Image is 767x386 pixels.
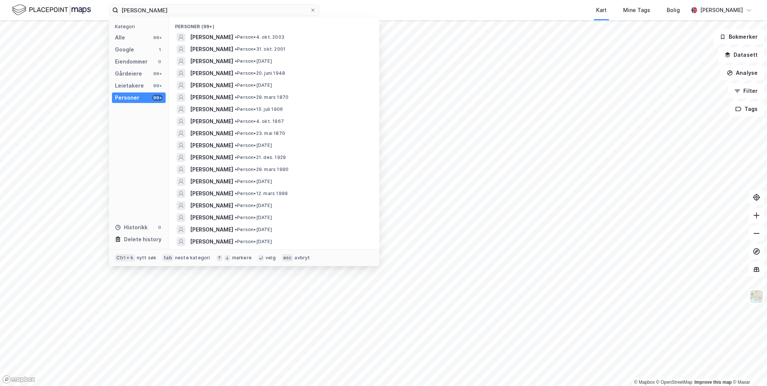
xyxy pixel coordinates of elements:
div: Kategori [115,24,166,29]
div: Kart [596,6,607,15]
span: [PERSON_NAME] [190,129,233,138]
div: 0 [157,59,163,65]
span: [PERSON_NAME] [190,165,233,174]
span: Person • 4. okt. 1967 [235,118,284,124]
div: nytt søk [137,255,157,261]
div: tab [162,254,174,262]
span: Person • 29. mars 1990 [235,167,288,173]
span: Person • 20. juni 1948 [235,70,285,76]
span: Person • 21. des. 1929 [235,154,286,160]
div: Mine Tags [623,6,650,15]
div: Gårdeiere [115,69,142,78]
input: Søk på adresse, matrikkel, gårdeiere, leietakere eller personer [118,5,310,16]
span: Person • 29. mars 1870 [235,94,288,100]
span: Person • 12. mars 1999 [235,191,288,197]
span: Person • [DATE] [235,215,272,221]
span: • [235,191,237,196]
div: velg [266,255,276,261]
span: [PERSON_NAME] [190,57,233,66]
a: Improve this map [695,380,732,385]
span: • [235,70,237,76]
button: Filter [728,83,764,98]
span: [PERSON_NAME] [190,201,233,210]
span: • [235,142,237,148]
div: [PERSON_NAME] [700,6,743,15]
span: Person • [DATE] [235,142,272,148]
span: • [235,82,237,88]
a: Mapbox homepage [2,375,35,384]
span: Person • [DATE] [235,227,272,233]
span: • [235,227,237,232]
div: 99+ [152,95,163,101]
div: markere [232,255,252,261]
span: [PERSON_NAME] [190,237,233,246]
span: [PERSON_NAME] [190,189,233,198]
div: esc [282,254,293,262]
span: • [235,94,237,100]
span: Person • 31. okt. 2001 [235,46,285,52]
span: • [235,34,237,40]
span: • [235,58,237,64]
div: Historikk [115,223,148,232]
span: [PERSON_NAME] [190,141,233,150]
span: Person • [DATE] [235,239,272,245]
span: • [235,106,237,112]
iframe: Chat Widget [729,350,767,386]
div: neste kategori [175,255,210,261]
span: [PERSON_NAME] [190,225,233,234]
div: Personer [115,93,139,102]
div: Bolig [667,6,680,15]
div: 99+ [152,83,163,89]
div: Kontrollprogram for chat [729,350,767,386]
button: Tags [729,101,764,117]
span: • [235,118,237,124]
span: Person • 23. mai 1870 [235,130,285,136]
span: • [235,203,237,208]
div: Personer (99+) [169,18,379,31]
div: Alle [115,33,125,42]
span: [PERSON_NAME] [190,213,233,222]
span: [PERSON_NAME] [190,93,233,102]
div: 1 [157,47,163,53]
span: [PERSON_NAME] [190,105,233,114]
span: [PERSON_NAME] [190,33,233,42]
div: Google [115,45,134,54]
span: • [235,46,237,52]
div: Eiendommer [115,57,148,66]
div: Ctrl + k [115,254,135,262]
span: [PERSON_NAME] [190,69,233,78]
span: Person • [DATE] [235,82,272,88]
span: • [235,154,237,160]
button: Analyse [720,65,764,80]
a: OpenStreetMap [656,380,693,385]
span: Person • 4. okt. 2003 [235,34,284,40]
span: [PERSON_NAME] [190,177,233,186]
span: [PERSON_NAME] [190,45,233,54]
div: Leietakere [115,81,144,90]
div: 99+ [152,35,163,41]
a: Mapbox [634,380,655,385]
span: [PERSON_NAME] [190,153,233,162]
span: Person • [DATE] [235,203,272,209]
button: Bokmerker [713,29,764,44]
span: • [235,215,237,220]
div: Delete history [124,235,162,244]
img: Z [749,289,764,304]
span: [PERSON_NAME] [190,117,233,126]
div: 99+ [152,71,163,77]
span: • [235,239,237,244]
img: logo.f888ab2527a4732fd821a326f86c7f29.svg [12,3,91,17]
span: • [235,130,237,136]
span: Person • 15. juli 1906 [235,106,283,112]
div: 0 [157,224,163,230]
button: Datasett [718,47,764,62]
span: • [235,179,237,184]
span: Person • [DATE] [235,179,272,185]
div: avbryt [294,255,310,261]
span: [PERSON_NAME] [190,81,233,90]
span: Person • [DATE] [235,58,272,64]
span: • [235,167,237,172]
